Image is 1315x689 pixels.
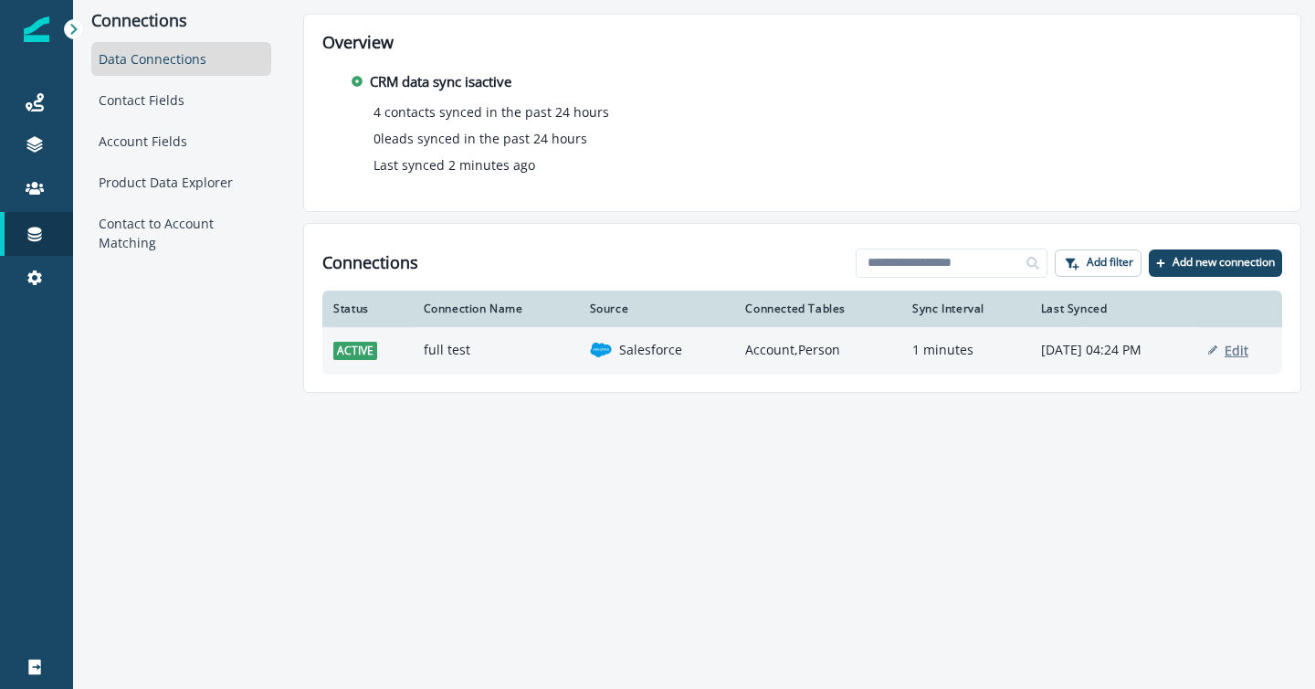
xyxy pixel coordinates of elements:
p: [DATE] 04:24 PM [1041,341,1186,359]
p: Add filter [1087,256,1133,269]
p: Add new connection [1173,256,1275,269]
p: Salesforce [619,341,682,359]
h1: Connections [322,253,418,273]
button: Edit [1208,342,1248,359]
h2: Overview [322,33,1282,53]
td: 1 minutes [901,327,1030,373]
div: Connected Tables [745,302,890,316]
span: active [333,342,377,360]
td: full test [413,327,579,373]
img: Inflection [24,16,49,42]
p: Edit [1225,342,1248,359]
p: 4 contacts synced in the past 24 hours [373,102,609,122]
p: CRM data sync is active [370,71,511,92]
div: Data Connections [91,42,271,76]
div: Contact Fields [91,83,271,117]
div: Status [333,302,401,316]
div: Sync Interval [912,302,1019,316]
a: activefull testsalesforceSalesforceAccount,Person1 minutes[DATE] 04:24 PMEdit [322,327,1282,373]
div: Connection Name [424,302,568,316]
p: Connections [91,11,271,31]
div: Product Data Explorer [91,165,271,199]
button: Add new connection [1149,249,1282,277]
p: 0 leads synced in the past 24 hours [373,129,587,148]
td: Account,Person [734,327,901,373]
img: salesforce [590,339,612,361]
button: Add filter [1055,249,1141,277]
p: Last synced 2 minutes ago [373,155,535,175]
div: Account Fields [91,124,271,158]
div: Contact to Account Matching [91,207,271,260]
div: Last Synced [1041,302,1186,316]
div: Source [590,302,724,316]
